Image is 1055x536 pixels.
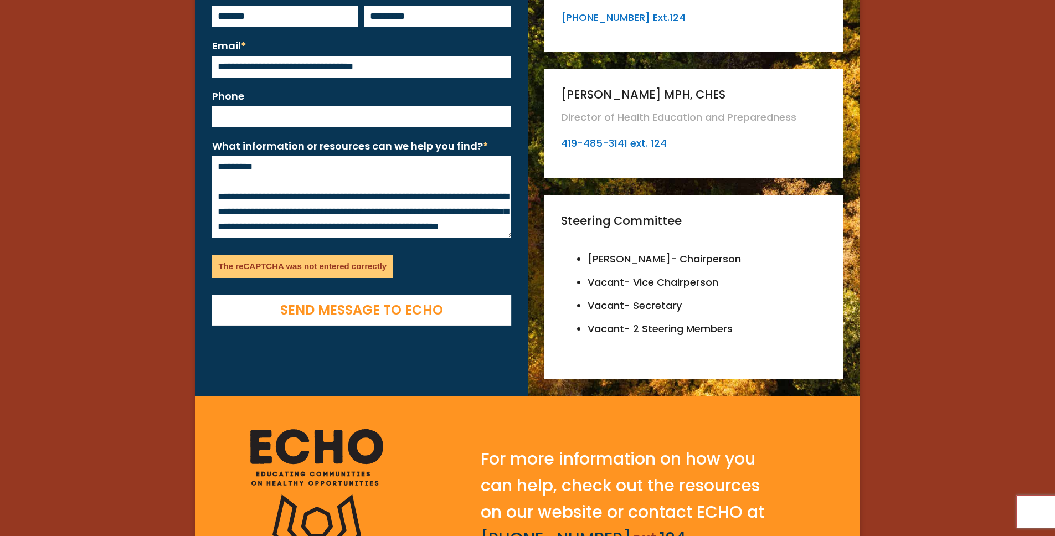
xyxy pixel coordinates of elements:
[588,322,810,336] li: Vacant- 2 Steering Members
[561,212,827,236] h4: Steering Committee
[588,275,810,290] li: Vacant- Vice Chairperson
[588,252,810,266] li: [PERSON_NAME]- Chairperson
[561,11,686,24] a: [PHONE_NUMBER] Ext.124
[212,38,511,56] label: Email
[250,429,383,486] img: ECHO_text_logo
[561,136,667,150] a: 419-485-3141 ext. 124
[561,110,827,126] p: Director of Health Education and Preparedness
[212,138,511,156] label: What information or resources can we help you find?
[561,85,827,110] h4: [PERSON_NAME] MPH, CHES
[212,255,394,278] div: The reCAPTCHA was not entered correctly
[588,298,810,313] li: Vacant- Secretary
[212,89,511,106] label: Phone
[212,295,511,325] button: Send Message to ECHO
